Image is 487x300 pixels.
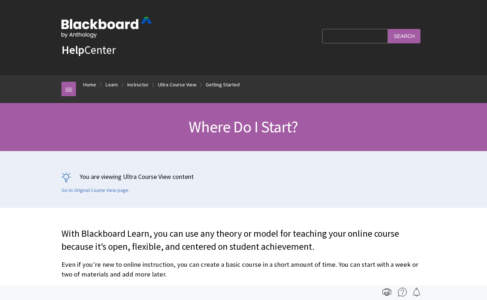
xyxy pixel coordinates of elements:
[61,260,426,279] p: Even if you're new to online instruction, you can create a basic course in a short amount of time...
[398,288,407,296] img: More help
[61,43,116,57] a: HelpCenter
[383,288,391,296] img: Print
[412,288,421,296] img: Follow this page
[127,80,149,89] a: Instructor
[83,80,96,89] a: Home
[388,29,420,43] input: Search
[106,80,118,89] a: Learn
[189,117,298,137] span: Where Do I Start?
[61,172,426,181] p: You are viewing Ultra Course View content
[158,80,196,89] a: Ultra Course View
[61,227,426,253] p: With Blackboard Learn, you can use any theory or model for teaching your online course because it...
[206,80,240,89] a: Getting Started
[61,17,152,38] img: Blackboard by Anthology
[61,187,129,194] a: Go to Original Course View page.
[61,43,84,57] strong: Help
